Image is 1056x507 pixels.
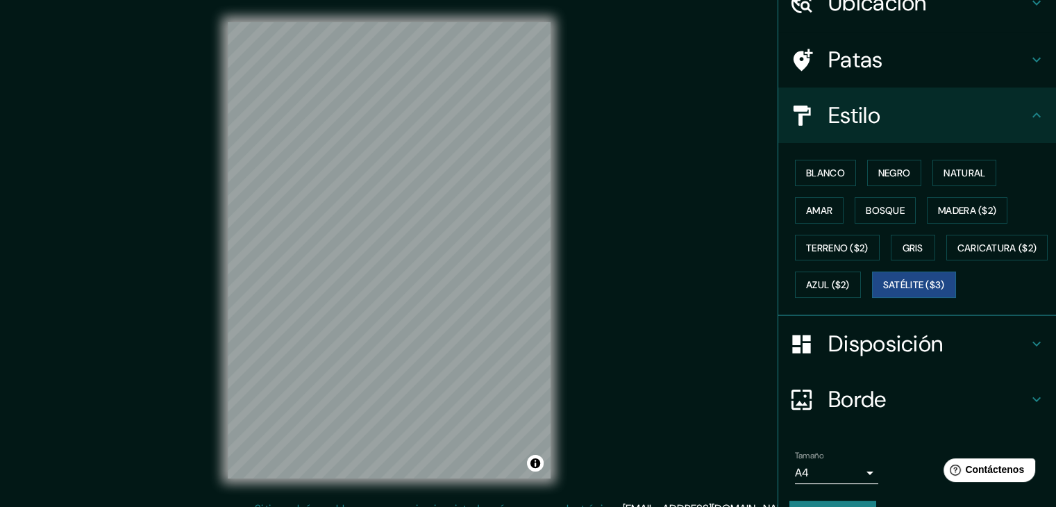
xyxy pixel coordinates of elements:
[903,242,923,254] font: Gris
[872,272,956,298] button: Satélite ($3)
[828,329,943,358] font: Disposición
[806,204,832,217] font: Amar
[778,316,1056,372] div: Disposición
[855,197,916,224] button: Bosque
[932,453,1041,492] iframe: Lanzador de widgets de ayuda
[527,455,544,472] button: Activar o desactivar atribución
[778,88,1056,143] div: Estilo
[828,45,883,74] font: Patas
[946,235,1048,261] button: Caricatura ($2)
[828,101,880,130] font: Estilo
[938,204,996,217] font: Madera ($2)
[883,279,945,292] font: Satélite ($3)
[795,462,878,484] div: A4
[932,160,996,186] button: Natural
[927,197,1007,224] button: Madera ($2)
[795,160,856,186] button: Blanco
[778,372,1056,427] div: Borde
[778,32,1056,88] div: Patas
[806,242,869,254] font: Terreno ($2)
[866,204,905,217] font: Bosque
[795,197,844,224] button: Amar
[828,385,887,414] font: Borde
[795,272,861,298] button: Azul ($2)
[806,279,850,292] font: Azul ($2)
[806,167,845,179] font: Blanco
[957,242,1037,254] font: Caricatura ($2)
[795,235,880,261] button: Terreno ($2)
[795,450,823,461] font: Tamaño
[867,160,922,186] button: Negro
[228,22,551,479] canvas: Mapa
[878,167,911,179] font: Negro
[944,167,985,179] font: Natural
[891,235,935,261] button: Gris
[795,465,809,480] font: A4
